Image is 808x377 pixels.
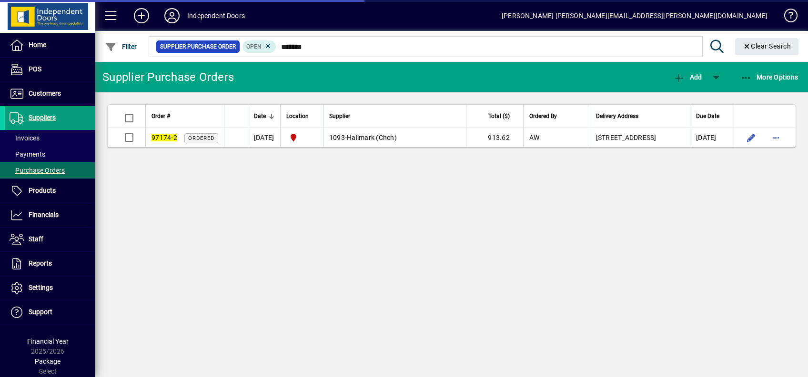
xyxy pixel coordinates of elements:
[5,130,95,146] a: Invoices
[187,8,245,23] div: Independent Doors
[29,187,56,194] span: Products
[29,41,46,49] span: Home
[529,111,557,121] span: Ordered By
[10,150,45,158] span: Payments
[673,73,702,81] span: Add
[5,82,95,106] a: Customers
[29,89,61,97] span: Customers
[472,111,518,121] div: Total ($)
[768,130,784,145] button: More options
[329,134,345,141] span: 1093
[286,132,317,143] span: Christchurch
[347,134,397,141] span: Hallmark (Chch)
[126,7,157,24] button: Add
[254,111,266,121] span: Date
[286,111,309,121] span: Location
[35,357,61,365] span: Package
[5,146,95,162] a: Payments
[488,111,510,121] span: Total ($)
[27,337,69,345] span: Financial Year
[5,162,95,179] a: Purchase Orders
[323,128,466,147] td: -
[29,114,56,121] span: Suppliers
[329,111,350,121] span: Supplier
[246,43,262,50] span: Open
[696,111,728,121] div: Due Date
[151,134,177,141] em: 97174-2
[242,40,276,53] mat-chip: Completion Status: Open
[29,211,59,218] span: Financials
[671,69,704,86] button: Add
[5,58,95,81] a: POS
[740,73,798,81] span: More Options
[151,111,218,121] div: Order #
[29,235,43,243] span: Staff
[102,69,234,85] div: Supplier Purchase Orders
[5,300,95,324] a: Support
[329,111,460,121] div: Supplier
[5,33,95,57] a: Home
[103,38,140,55] button: Filter
[596,111,638,121] span: Delivery Address
[590,128,690,147] td: [STREET_ADDRESS]
[188,135,214,141] span: Ordered
[690,128,734,147] td: [DATE]
[529,111,584,121] div: Ordered By
[529,134,540,141] span: AW
[5,252,95,276] a: Reports
[29,65,41,73] span: POS
[738,69,801,86] button: More Options
[10,167,65,174] span: Purchase Orders
[254,111,274,121] div: Date
[151,111,170,121] span: Order #
[735,38,799,55] button: Clear
[466,128,523,147] td: 913.62
[5,276,95,300] a: Settings
[29,259,52,267] span: Reports
[10,134,40,142] span: Invoices
[286,111,317,121] div: Location
[157,7,187,24] button: Profile
[743,42,791,50] span: Clear Search
[248,128,280,147] td: [DATE]
[29,284,53,291] span: Settings
[5,203,95,227] a: Financials
[777,2,796,33] a: Knowledge Base
[105,43,137,50] span: Filter
[160,42,236,51] span: Supplier Purchase Order
[502,8,768,23] div: [PERSON_NAME] [PERSON_NAME][EMAIL_ADDRESS][PERSON_NAME][DOMAIN_NAME]
[5,179,95,203] a: Products
[5,228,95,251] a: Staff
[696,111,719,121] span: Due Date
[29,308,52,316] span: Support
[744,130,759,145] button: Edit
